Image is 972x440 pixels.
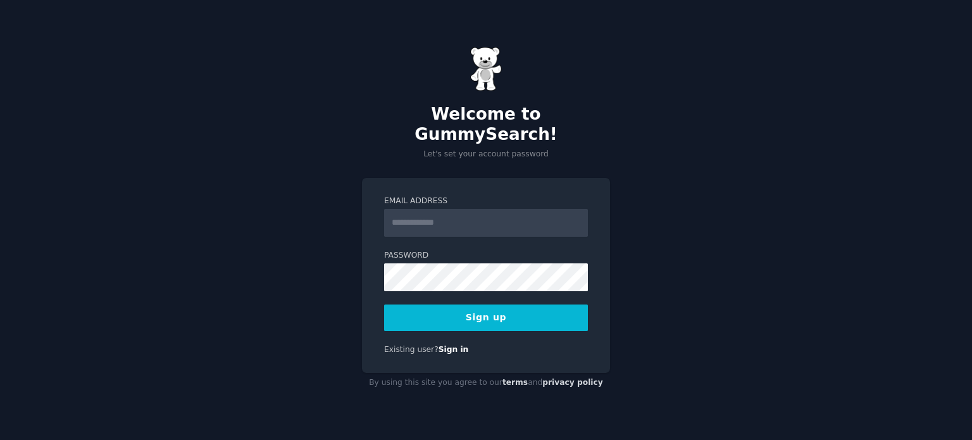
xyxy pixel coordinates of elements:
a: Sign in [439,345,469,354]
p: Let's set your account password [362,149,610,160]
label: Password [384,250,588,261]
span: Existing user? [384,345,439,354]
div: By using this site you agree to our and [362,373,610,393]
label: Email Address [384,196,588,207]
a: privacy policy [542,378,603,387]
button: Sign up [384,305,588,331]
img: Gummy Bear [470,47,502,91]
a: terms [502,378,528,387]
h2: Welcome to GummySearch! [362,104,610,144]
